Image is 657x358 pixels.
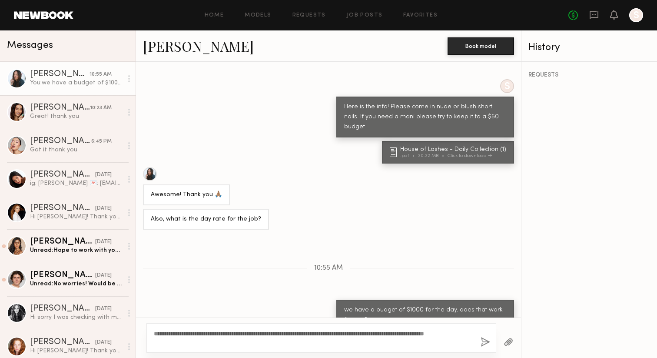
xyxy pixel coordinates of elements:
div: [PERSON_NAME] [30,204,95,213]
div: [PERSON_NAME] [30,104,90,112]
div: Unread: Hope to work with you in the future 🤍 [30,246,123,254]
div: ig: [PERSON_NAME] 💌: [EMAIL_ADDRESS][DOMAIN_NAME] [30,179,123,187]
div: Got it thank you [30,146,123,154]
div: Hi sorry I was checking with my agent about availability. I’m not sure I can do it for that low o... [30,313,123,321]
a: S [629,8,643,22]
div: History [528,43,650,53]
div: Hi [PERSON_NAME]! Thank you so much for reaching out. I have so many bookings coming in that I’m ... [30,347,123,355]
a: Requests [292,13,326,18]
div: 10:23 AM [90,104,112,112]
div: [PERSON_NAME] [30,70,90,79]
div: [PERSON_NAME] [30,304,95,313]
div: 10:55 AM [90,70,112,79]
span: Messages [7,40,53,50]
div: [DATE] [95,171,112,179]
a: Job Posts [347,13,383,18]
div: Also, what is the day rate for the job? [151,214,261,224]
div: [DATE] [95,271,112,280]
div: we have a budget of $1000 for the day. does that work for you? [344,305,506,325]
div: [DATE] [95,204,112,213]
div: House of Lashes - Daily Collection (1) [400,147,509,153]
div: [DATE] [95,305,112,313]
button: Book model [448,37,514,55]
a: Book model [448,42,514,49]
div: Here is the info! Please come in nude or blush short nails. If you need a mani please try to keep... [344,102,506,132]
div: Hi [PERSON_NAME]! Thank you for reaching out I just got access back to my newbook! I’m currently ... [30,213,123,221]
div: REQUESTS [528,72,650,78]
div: [PERSON_NAME] [30,171,95,179]
div: .pdf [400,154,418,158]
div: [PERSON_NAME] [30,137,91,146]
a: Home [205,13,224,18]
div: [PERSON_NAME] [30,238,95,246]
div: [PERSON_NAME] [30,338,95,347]
div: [PERSON_NAME] [30,271,95,280]
a: House of Lashes - Daily Collection (1).pdf20.22 MBClick to download [390,147,509,158]
div: 20.22 MB [418,154,448,158]
a: [PERSON_NAME] [143,37,254,55]
div: Awesome! Thank you 🙏🏽 [151,190,222,200]
div: You: we have a budget of $1000 for the day. does that work for you? [30,79,123,87]
a: Favorites [403,13,438,18]
a: Models [245,13,271,18]
div: 6:45 PM [91,137,112,146]
div: Click to download [448,154,492,158]
div: Great! thank you [30,112,123,120]
div: [DATE] [95,338,112,347]
div: Unread: No worries! Would be great to work together on something else in the future. Thanks for l... [30,280,123,288]
span: 10:55 AM [314,264,343,272]
div: [DATE] [95,238,112,246]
